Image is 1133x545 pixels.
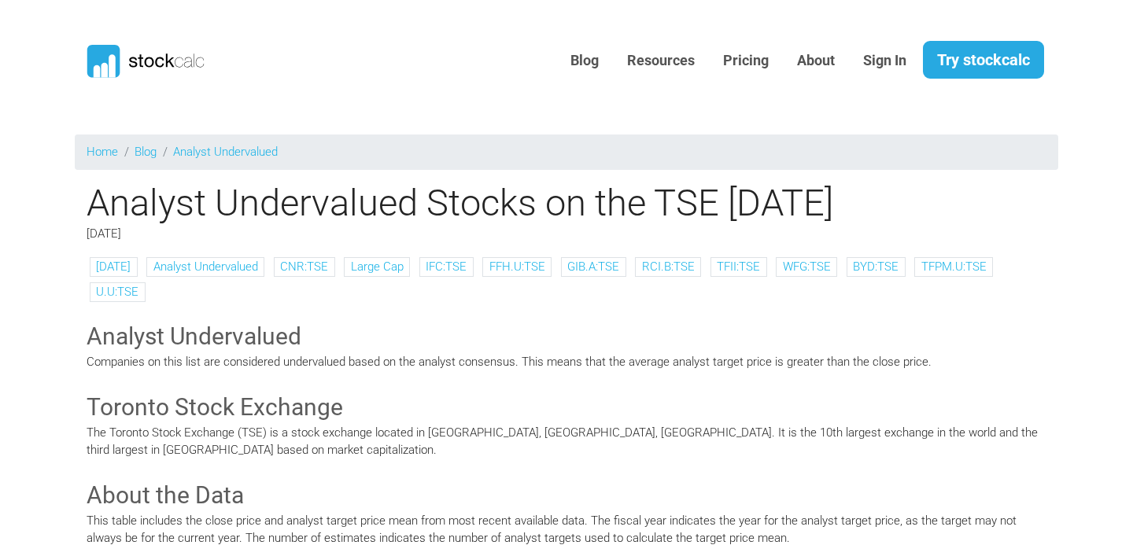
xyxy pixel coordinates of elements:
a: FFH.U:TSE [489,260,545,274]
a: Sign In [851,42,918,80]
a: TFPM.U:TSE [921,260,987,274]
p: The Toronto Stock Exchange (TSE) is a stock exchange located in [GEOGRAPHIC_DATA], [GEOGRAPHIC_DA... [87,424,1046,459]
a: Large Cap [351,260,404,274]
span: [DATE] [87,226,121,241]
nav: breadcrumb [75,134,1058,170]
a: Analyst Undervalued [153,260,258,274]
h3: Toronto Stock Exchange [87,391,1046,424]
a: CNR:TSE [280,260,328,274]
a: Home [87,145,118,159]
h3: Analyst Undervalued [87,320,1046,353]
a: [DATE] [96,260,131,274]
a: WFG:TSE [783,260,831,274]
a: Blog [135,145,157,159]
a: TFII:TSE [717,260,760,274]
h1: Analyst Undervalued Stocks on the TSE [DATE] [75,181,1058,225]
a: IFC:TSE [426,260,467,274]
a: U.U:TSE [96,285,138,299]
a: RCI.B:TSE [642,260,695,274]
a: Resources [615,42,707,80]
a: Try stockcalc [923,41,1044,79]
a: About [785,42,847,80]
p: Companies on this list are considered undervalued based on the analyst consensus. This means that... [87,353,1046,371]
a: GIB.A:TSE [567,260,619,274]
a: Blog [559,42,611,80]
a: BYD:TSE [853,260,899,274]
h3: About the Data [87,479,1046,512]
a: Analyst Undervalued [173,145,278,159]
a: Pricing [711,42,781,80]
